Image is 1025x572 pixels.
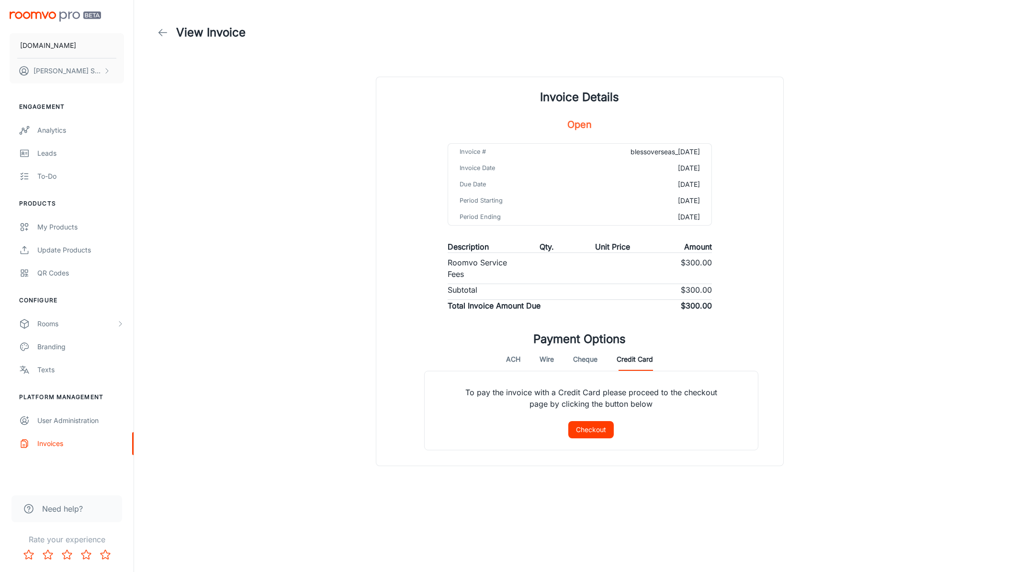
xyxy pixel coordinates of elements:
[10,58,124,83] button: [PERSON_NAME] Santoso
[37,268,124,278] div: QR Codes
[506,348,520,371] button: ACH
[570,193,711,209] td: [DATE]
[42,503,83,515] span: Need help?
[448,209,570,225] td: Period Ending
[681,257,712,280] p: $300.00
[684,241,712,252] p: Amount
[10,11,101,22] img: Roomvo PRO Beta
[570,160,711,176] td: [DATE]
[20,40,76,51] p: [DOMAIN_NAME]
[448,176,570,193] td: Due Date
[448,193,570,209] td: Period Starting
[681,300,712,311] p: $300.00
[37,319,116,329] div: Rooms
[540,348,554,371] button: Wire
[540,241,554,252] p: Qty.
[448,144,570,160] td: Invoice #
[37,415,124,426] div: User Administration
[37,222,124,232] div: My Products
[617,348,653,371] button: Credit Card
[570,176,711,193] td: [DATE]
[448,160,570,176] td: Invoice Date
[533,331,626,348] h1: Payment Options
[448,241,489,252] p: Description
[448,300,541,311] p: Total Invoice Amount Due
[10,33,124,58] button: [DOMAIN_NAME]
[570,209,711,225] td: [DATE]
[573,348,597,371] button: Cheque
[540,89,619,106] h1: Invoice Details
[595,241,630,252] p: Unit Price
[176,24,246,41] h1: View Invoice
[37,438,124,449] div: Invoices
[37,171,124,182] div: To-do
[37,365,124,375] div: Texts
[567,117,592,132] h5: Open
[37,148,124,159] div: Leads
[37,342,124,352] div: Branding
[34,66,101,76] p: [PERSON_NAME] Santoso
[448,284,477,296] p: Subtotal
[37,245,124,255] div: Update Products
[568,421,614,438] button: Checkout
[448,257,514,280] p: Roomvo Service Fees
[448,371,735,421] p: To pay the invoice with a Credit Card please proceed to the checkout page by clicking the button ...
[570,144,711,160] td: blessoverseas_[DATE]
[37,125,124,136] div: Analytics
[681,284,712,296] p: $300.00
